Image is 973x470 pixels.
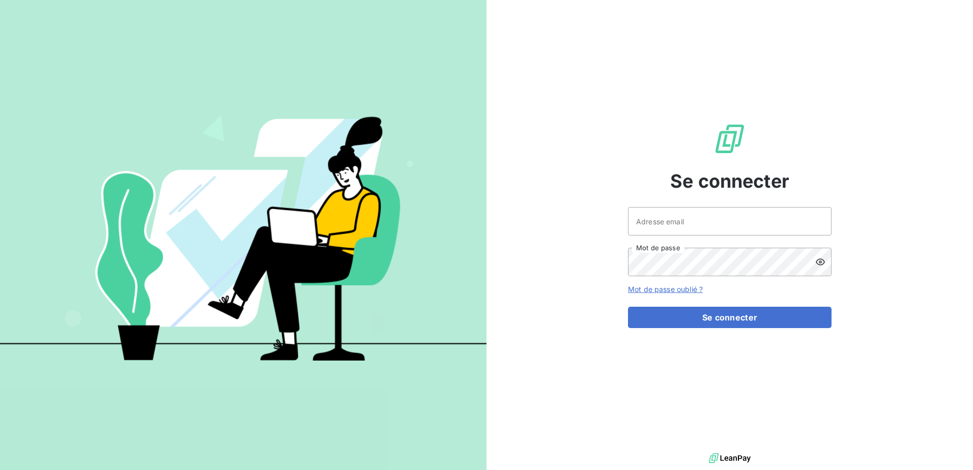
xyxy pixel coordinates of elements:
[628,307,832,328] button: Se connecter
[628,285,703,293] a: Mot de passe oublié ?
[713,123,746,155] img: Logo LeanPay
[709,451,751,466] img: logo
[628,207,832,236] input: placeholder
[670,167,789,195] span: Se connecter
